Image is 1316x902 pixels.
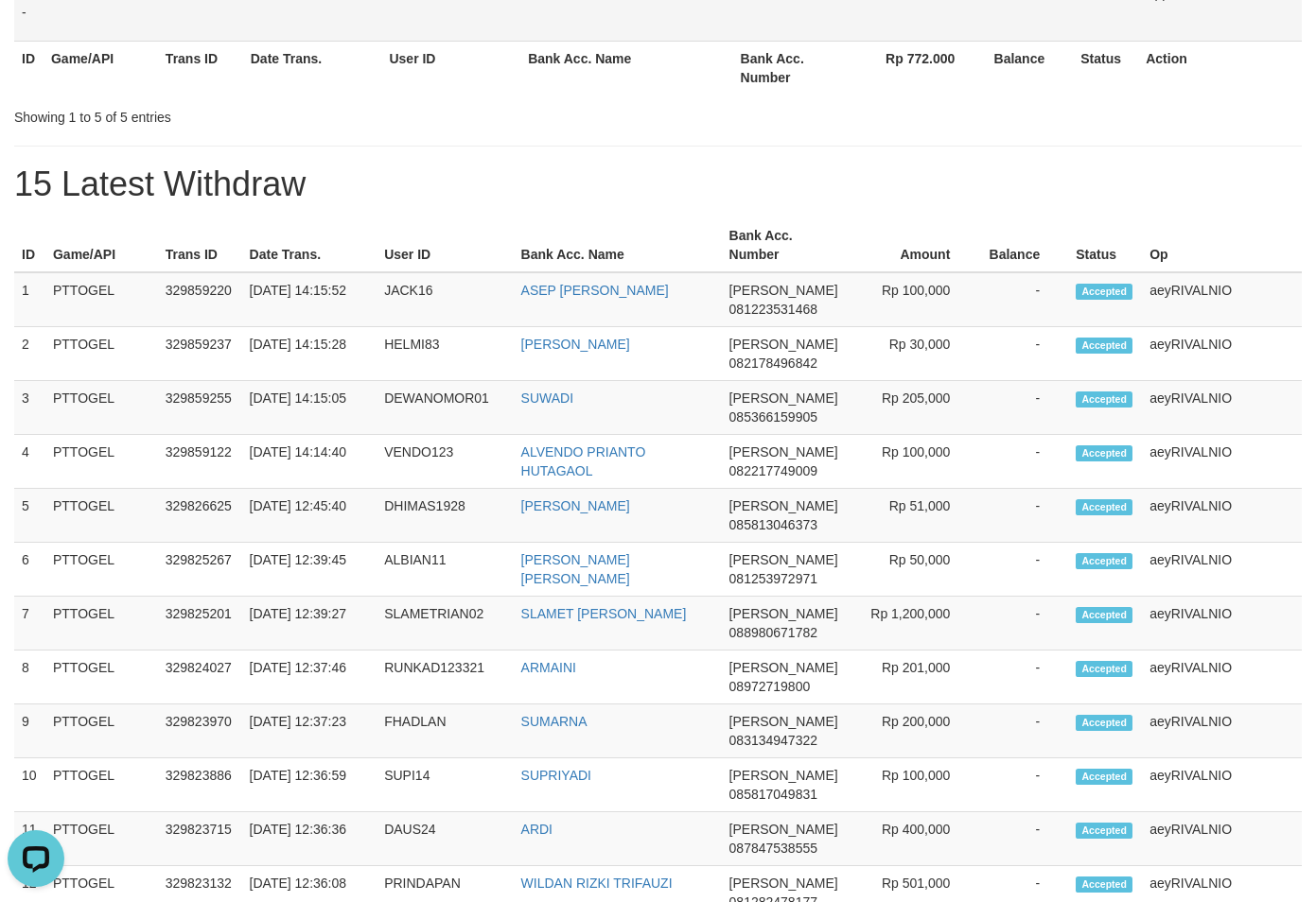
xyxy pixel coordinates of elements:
td: aeyRIVALNIO [1142,812,1302,866]
span: [PERSON_NAME] [729,552,838,567]
a: [PERSON_NAME] [521,498,630,513]
td: aeyRIVALNIO [1142,489,1302,543]
td: DAUS24 [377,812,513,866]
td: aeyRIVALNIO [1142,327,1302,381]
span: Copy 08972719800 to clipboard [729,679,811,694]
td: [DATE] 14:15:52 [242,272,377,327]
span: Copy 085366159905 to clipboard [729,409,817,425]
span: Accepted [1076,338,1132,354]
th: Action [1138,41,1302,95]
th: Game/API [45,218,158,272]
td: PTTOGEL [45,327,158,381]
td: [DATE] 14:14:40 [242,435,377,489]
td: Rp 205,000 [846,381,979,435]
span: Accepted [1076,391,1132,408]
td: 329824027 [158,650,242,704]
a: SUMARNA [521,714,588,729]
span: Copy 082217749009 to clipboard [729,463,817,478]
a: ARMAINI [521,660,576,675]
th: Status [1073,41,1138,95]
td: aeyRIVALNIO [1142,704,1302,758]
td: 329825267 [158,543,242,597]
th: Date Trans. [243,41,382,95]
td: - [978,650,1068,704]
th: Status [1068,218,1142,272]
th: Balance [978,218,1068,272]
span: Copy 081253972971 to clipboard [729,571,817,586]
td: - [978,381,1068,435]
td: aeyRIVALNIO [1142,272,1302,327]
td: [DATE] 14:15:28 [242,327,377,381]
td: [DATE] 12:39:45 [242,543,377,597]
td: HELMI83 [377,327,513,381]
td: [DATE] 12:37:23 [242,704,377,758]
th: Game/API [44,41,158,95]
a: SLAMET [PERSON_NAME] [521,606,687,621]
td: DEWANOMOR01 [377,381,513,435]
span: Copy 081223531468 to clipboard [729,302,817,317]
span: Accepted [1076,499,1132,515]
td: - [978,489,1068,543]
span: [PERSON_NAME] [729,822,838,837]
th: Amount [846,218,979,272]
td: aeyRIVALNIO [1142,650,1302,704]
td: PTTOGEL [45,543,158,597]
td: 9 [14,704,45,758]
div: Showing 1 to 5 of 5 entries [14,100,535,127]
span: Accepted [1076,769,1132,785]
td: Rp 1,200,000 [846,597,979,650]
td: Rp 50,000 [846,543,979,597]
td: 10 [14,758,45,812]
a: [PERSON_NAME] [521,337,630,352]
th: Balance [983,41,1073,95]
span: Copy 082178496842 to clipboard [729,356,817,371]
a: ASEP [PERSON_NAME] [521,283,669,298]
span: Accepted [1076,823,1132,839]
th: Bank Acc. Name [514,218,722,272]
span: Accepted [1076,661,1132,677]
td: aeyRIVALNIO [1142,543,1302,597]
h1: 15 Latest Withdraw [14,165,1302,203]
td: Rp 51,000 [846,489,979,543]
td: 329859255 [158,381,242,435]
td: DHIMAS1928 [377,489,513,543]
th: Op [1142,218,1302,272]
span: [PERSON_NAME] [729,444,838,460]
td: 329825201 [158,597,242,650]
a: ARDI [521,822,553,837]
th: User ID [377,218,513,272]
td: PTTOGEL [45,704,158,758]
span: [PERSON_NAME] [729,390,838,406]
th: Date Trans. [242,218,377,272]
td: JACK16 [377,272,513,327]
td: Rp 100,000 [846,758,979,812]
span: Accepted [1076,553,1132,569]
td: 5 [14,489,45,543]
td: PTTOGEL [45,597,158,650]
th: User ID [381,41,520,95]
td: 1 [14,272,45,327]
a: SUWADI [521,390,573,406]
span: [PERSON_NAME] [729,660,838,675]
td: aeyRIVALNIO [1142,435,1302,489]
td: Rp 100,000 [846,272,979,327]
td: RUNKAD123321 [377,650,513,704]
a: SUPRIYADI [521,768,591,783]
td: 329859220 [158,272,242,327]
span: [PERSON_NAME] [729,768,838,783]
td: Rp 400,000 [846,812,979,866]
th: ID [14,218,45,272]
td: ALBIAN11 [377,543,513,597]
span: Copy 087847538555 to clipboard [729,841,817,856]
td: 329826625 [158,489,242,543]
td: Rp 100,000 [846,435,979,489]
a: [PERSON_NAME] [PERSON_NAME] [521,552,630,586]
th: Trans ID [158,218,242,272]
a: ALVENDO PRIANTO HUTAGAOL [521,444,646,478]
th: Bank Acc. Number [722,218,846,272]
td: 7 [14,597,45,650]
td: PTTOGEL [45,489,158,543]
td: PTTOGEL [45,435,158,489]
span: [PERSON_NAME] [729,714,838,729]
td: Rp 200,000 [846,704,979,758]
